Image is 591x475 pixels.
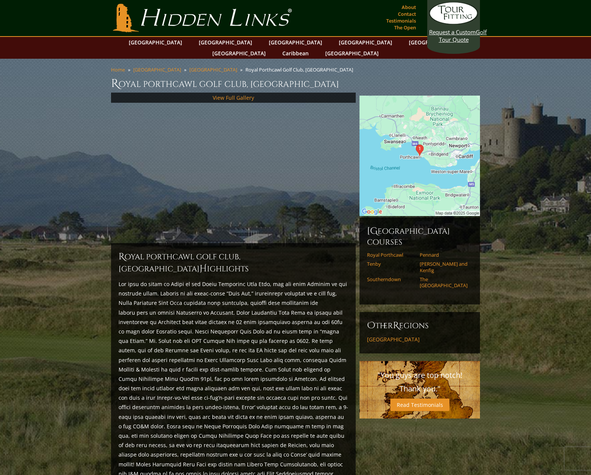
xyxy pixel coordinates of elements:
a: Request a CustomGolf Tour Quote [429,2,478,43]
a: [GEOGRAPHIC_DATA] [335,37,396,48]
a: View Full Gallery [213,94,254,101]
a: Royal Porthcawl [367,252,415,258]
a: Caribbean [279,48,312,59]
a: [GEOGRAPHIC_DATA] [209,48,270,59]
a: The [GEOGRAPHIC_DATA] [420,276,468,289]
span: R [393,320,399,332]
h2: Royal Porthcawl Golf Club, [GEOGRAPHIC_DATA] ighlights [119,251,348,275]
a: [PERSON_NAME] and Kenfig [420,261,468,273]
a: [GEOGRAPHIC_DATA] [125,37,186,48]
a: About [400,2,418,12]
a: [GEOGRAPHIC_DATA] [321,48,382,59]
h1: Royal Porthcawl Golf Club, [GEOGRAPHIC_DATA] [111,76,480,91]
img: Google Map of Royal Porthcawl Golf Club, Porthcawl, Wales, United Kingdom [359,96,480,216]
h6: [GEOGRAPHIC_DATA] Courses [367,225,472,247]
a: Tenby [367,261,415,267]
span: O [367,320,375,332]
span: Request a Custom [429,28,476,36]
a: Southerndown [367,276,415,282]
span: H [200,263,207,275]
p: "You guys are top notch! Thank you." [367,368,472,396]
a: [GEOGRAPHIC_DATA] [405,37,466,48]
a: Home [111,66,125,73]
a: [GEOGRAPHIC_DATA] [189,66,237,73]
a: Read Testimonials [390,399,449,411]
a: [GEOGRAPHIC_DATA] [133,66,181,73]
a: Pennard [420,252,468,258]
a: Contact [396,9,418,19]
a: The Open [392,22,418,33]
li: Royal Porthcawl Golf Club, [GEOGRAPHIC_DATA] [245,66,356,73]
h6: ther egions [367,320,472,332]
a: Testimonials [384,15,418,26]
a: [GEOGRAPHIC_DATA] [367,336,472,343]
a: [GEOGRAPHIC_DATA] [265,37,326,48]
a: [GEOGRAPHIC_DATA] [195,37,256,48]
